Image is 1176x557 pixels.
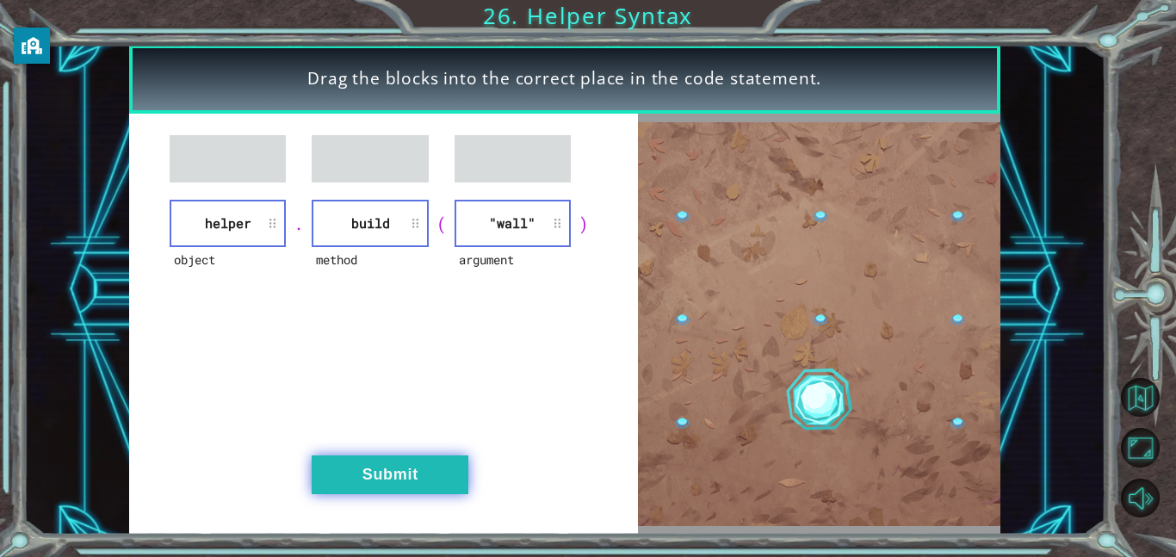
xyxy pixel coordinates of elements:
button: Mute [1121,479,1160,517]
div: method [312,247,428,294]
div: . [286,212,312,236]
div: object [170,247,286,294]
img: Interactive Art [638,122,1000,527]
li: helper [170,200,286,247]
button: privacy banner [14,28,50,64]
span: Drag the blocks into the correct place in the code statement. [307,67,821,90]
button: Maximize Browser [1121,428,1160,467]
li: "wall" [455,200,571,247]
a: Back to Map [1123,373,1176,423]
div: argument [455,247,571,294]
button: Submit [312,455,468,494]
div: ( [429,212,455,236]
li: build [312,200,428,247]
div: ) [571,212,597,236]
button: Back to Map [1121,378,1160,417]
